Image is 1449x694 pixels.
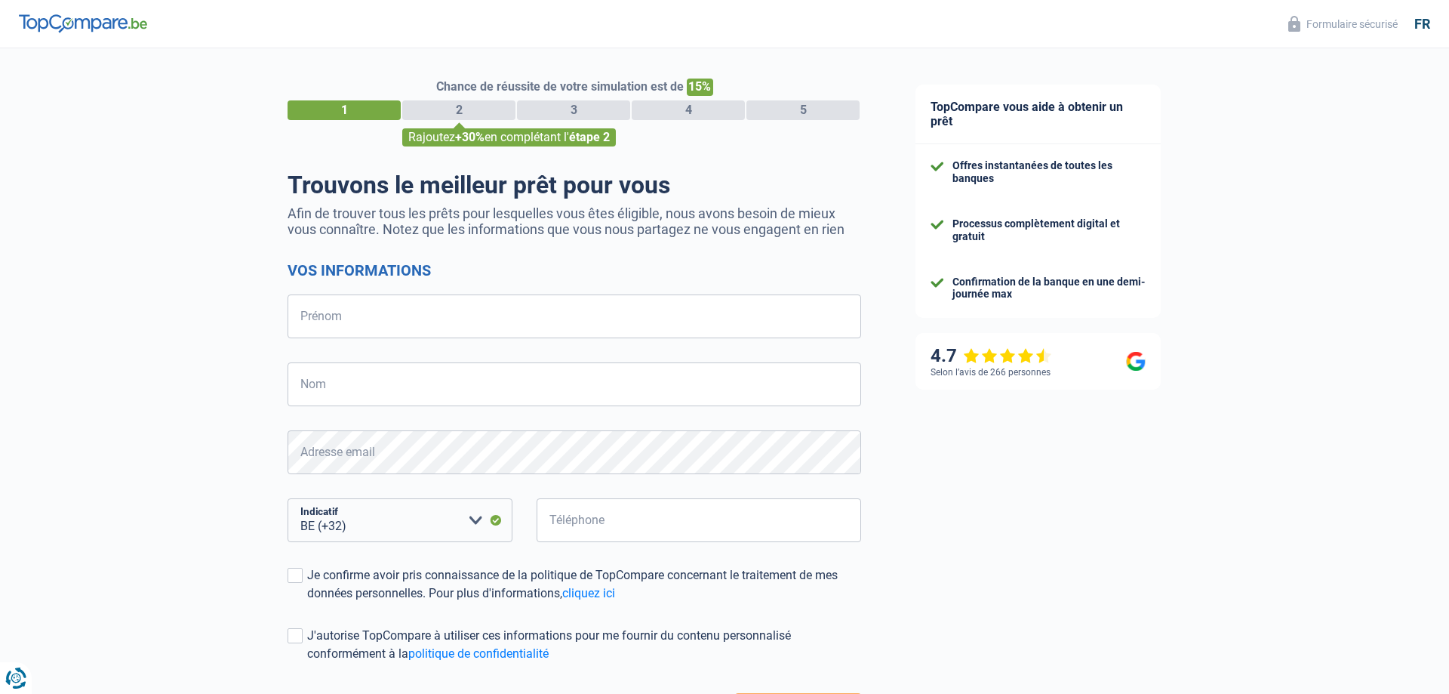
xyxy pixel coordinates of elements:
div: Je confirme avoir pris connaissance de la politique de TopCompare concernant le traitement de mes... [307,566,861,603]
h1: Trouvons le meilleur prêt pour vous [288,171,861,199]
div: 1 [288,100,401,120]
div: 4 [632,100,745,120]
span: 15% [687,79,713,96]
div: Confirmation de la banque en une demi-journée max [952,276,1146,301]
div: J'autorise TopCompare à utiliser ces informations pour me fournir du contenu personnalisé conform... [307,627,861,663]
a: cliquez ici [562,586,615,600]
div: TopCompare vous aide à obtenir un prêt [915,85,1161,144]
span: étape 2 [569,130,610,144]
a: politique de confidentialité [408,646,549,661]
div: fr [1414,16,1430,32]
div: 5 [746,100,860,120]
span: Chance de réussite de votre simulation est de [436,79,684,94]
div: Selon l’avis de 266 personnes [931,367,1051,378]
p: Afin de trouver tous les prêts pour lesquelles vous êtes éligible, nous avons besoin de mieux vou... [288,205,861,237]
div: 4.7 [931,345,1052,367]
div: 3 [517,100,630,120]
span: +30% [455,130,485,144]
div: 2 [402,100,515,120]
h2: Vos informations [288,261,861,279]
div: Offres instantanées de toutes les banques [952,159,1146,185]
div: Processus complètement digital et gratuit [952,217,1146,243]
input: 401020304 [537,498,861,542]
button: Formulaire sécurisé [1279,11,1407,36]
img: TopCompare Logo [19,14,147,32]
div: Rajoutez en complétant l' [402,128,616,147]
